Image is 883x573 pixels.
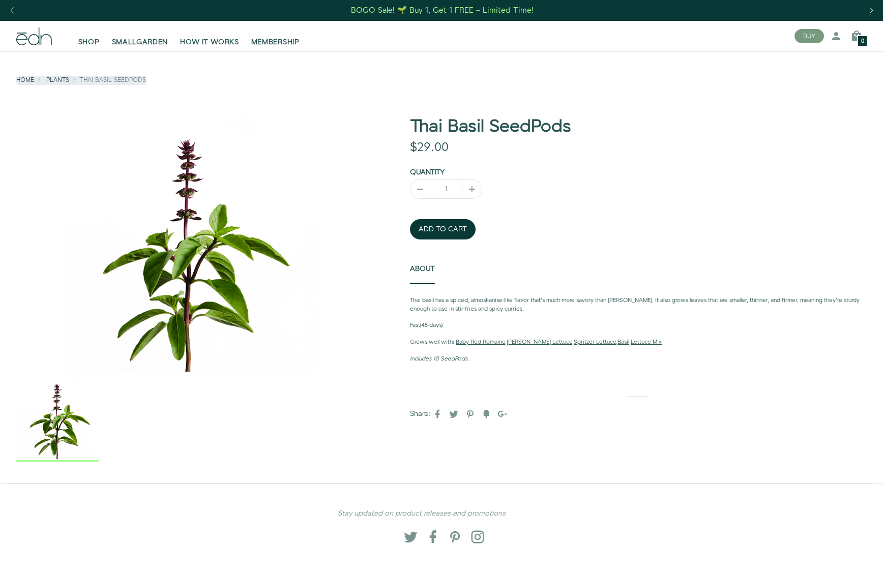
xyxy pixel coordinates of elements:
[617,338,629,346] a: Basil
[410,167,445,177] label: Quantity
[410,296,860,313] span: Thai basil has a spiced, almost-anise-like flavor that’s much more savory than [PERSON_NAME]. It ...
[351,5,534,16] div: BOGO Sale! 🌱 Buy 1, Get 1 FREE – Limited Time!
[112,37,168,47] span: SMALLGARDEN
[410,219,476,239] button: ADD TO CART
[245,25,306,47] a: MEMBERSHIP
[338,508,506,519] em: Stay updated on product releases and promotions
[46,76,69,84] a: Plants
[16,377,99,462] div: 1 / 1
[16,117,361,372] div: 1 / 1
[410,338,867,347] p: , , , ,
[410,139,449,156] span: $29.00
[174,25,245,47] a: HOW IT WORKS
[410,321,420,329] strong: Fast
[410,338,454,346] strong: Grows well with:
[180,37,239,47] span: HOW IT WORKS
[410,321,443,329] span: (45 days)
[861,39,864,44] span: 0
[251,37,300,47] span: MEMBERSHIP
[72,25,106,47] a: SHOP
[350,3,535,18] a: BOGO Sale! 🌱 Buy 1, Get 1 FREE – Limited Time!
[78,37,100,47] span: SHOP
[106,25,174,47] a: SMALLGARDEN
[631,338,662,346] a: Lettuce Mix
[16,76,146,84] nav: breadcrumbs
[410,355,469,363] em: Includes 10 SeedPods.
[794,29,824,43] button: BUY
[574,338,616,346] a: Spritzer Lettuce
[69,76,146,84] li: Thai Basil SeedPods
[410,117,867,136] h1: Thai Basil SeedPods
[16,76,34,84] a: Home
[410,409,430,419] label: Share:
[456,338,505,346] a: Baby Red Romaine
[507,338,572,346] a: [PERSON_NAME] Lettuce
[410,296,867,364] div: About
[410,254,435,284] a: About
